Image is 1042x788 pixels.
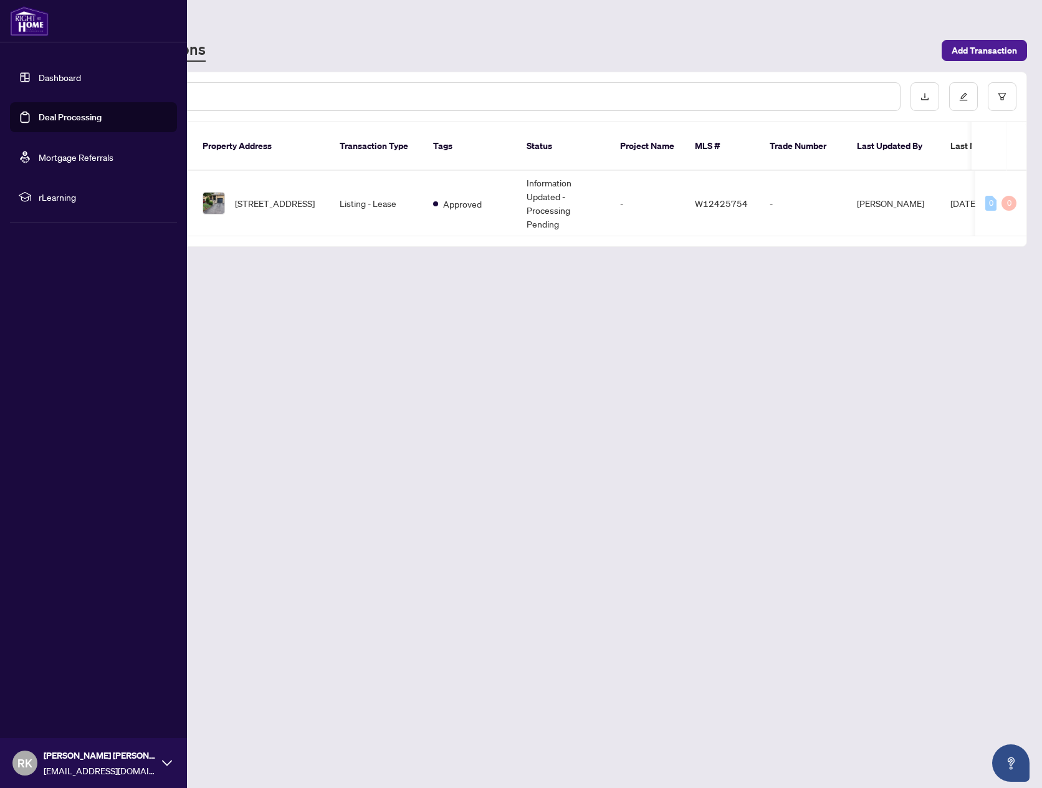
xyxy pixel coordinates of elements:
[920,92,929,101] span: download
[988,82,1016,111] button: filter
[998,92,1006,101] span: filter
[952,41,1017,60] span: Add Transaction
[1001,196,1016,211] div: 0
[695,198,748,209] span: W12425754
[44,764,156,777] span: [EMAIL_ADDRESS][DOMAIN_NAME]
[959,92,968,101] span: edit
[39,151,113,163] a: Mortgage Referrals
[911,82,939,111] button: download
[847,122,940,171] th: Last Updated By
[235,196,315,210] span: [STREET_ADDRESS]
[950,198,978,209] span: [DATE]
[949,82,978,111] button: edit
[39,72,81,83] a: Dashboard
[10,6,49,36] img: logo
[942,40,1027,61] button: Add Transaction
[985,196,997,211] div: 0
[760,171,847,236] td: -
[17,754,32,772] span: RK
[610,122,685,171] th: Project Name
[517,171,610,236] td: Information Updated - Processing Pending
[760,122,847,171] th: Trade Number
[330,171,423,236] td: Listing - Lease
[39,190,168,204] span: rLearning
[517,122,610,171] th: Status
[950,139,1026,153] span: Last Modified Date
[330,122,423,171] th: Transaction Type
[443,197,482,211] span: Approved
[685,122,760,171] th: MLS #
[610,171,685,236] td: -
[39,112,102,123] a: Deal Processing
[193,122,330,171] th: Property Address
[423,122,517,171] th: Tags
[44,749,156,762] span: [PERSON_NAME] [PERSON_NAME]
[992,744,1030,782] button: Open asap
[203,193,224,214] img: thumbnail-img
[847,171,940,236] td: [PERSON_NAME]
